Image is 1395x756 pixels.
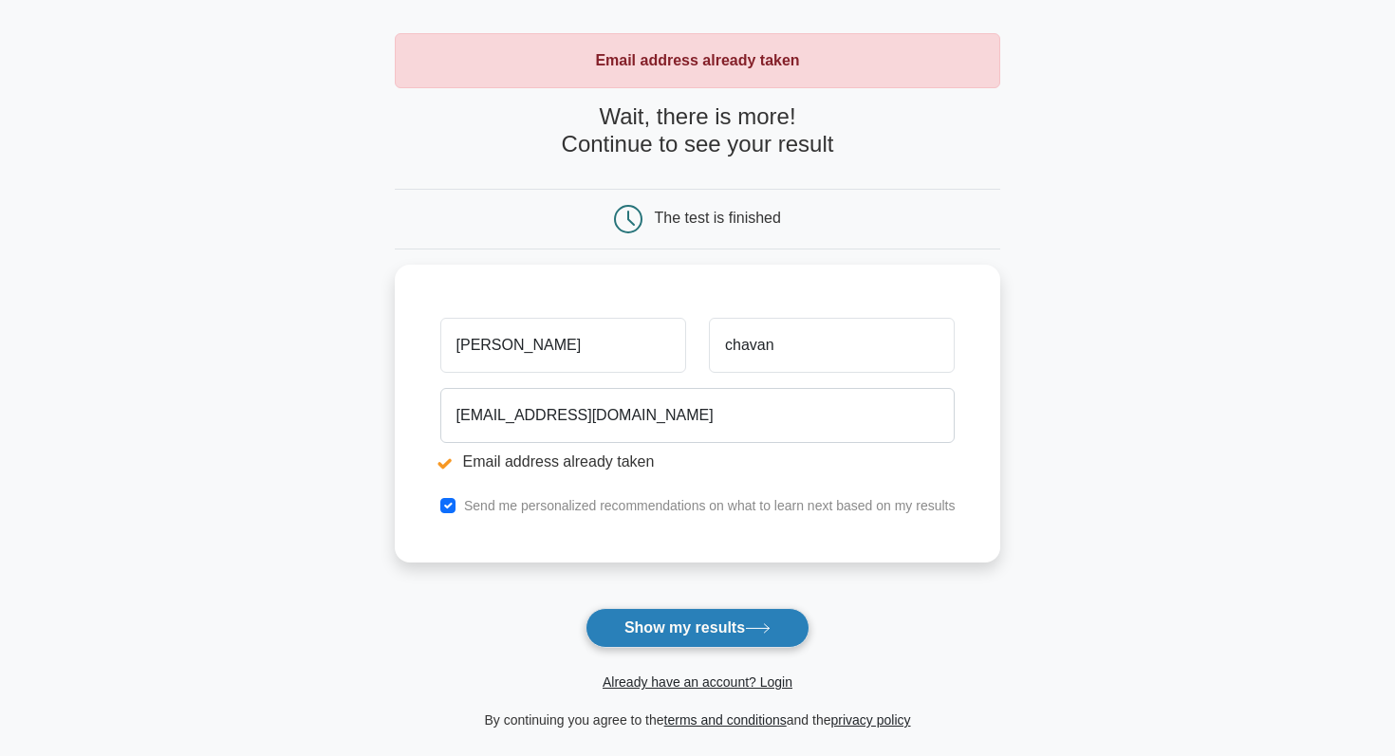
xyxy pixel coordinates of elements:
input: First name [440,318,686,373]
a: privacy policy [831,712,911,728]
h4: Wait, there is more! Continue to see your result [395,103,1001,158]
strong: Email address already taken [595,52,799,68]
a: terms and conditions [664,712,787,728]
input: Email [440,388,956,443]
label: Send me personalized recommendations on what to learn next based on my results [464,498,956,513]
div: By continuing you agree to the and the [383,709,1013,731]
button: Show my results [586,608,809,648]
a: Already have an account? Login [603,674,792,690]
li: Email address already taken [440,451,956,473]
input: Last name [709,318,955,373]
div: The test is finished [655,210,781,226]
